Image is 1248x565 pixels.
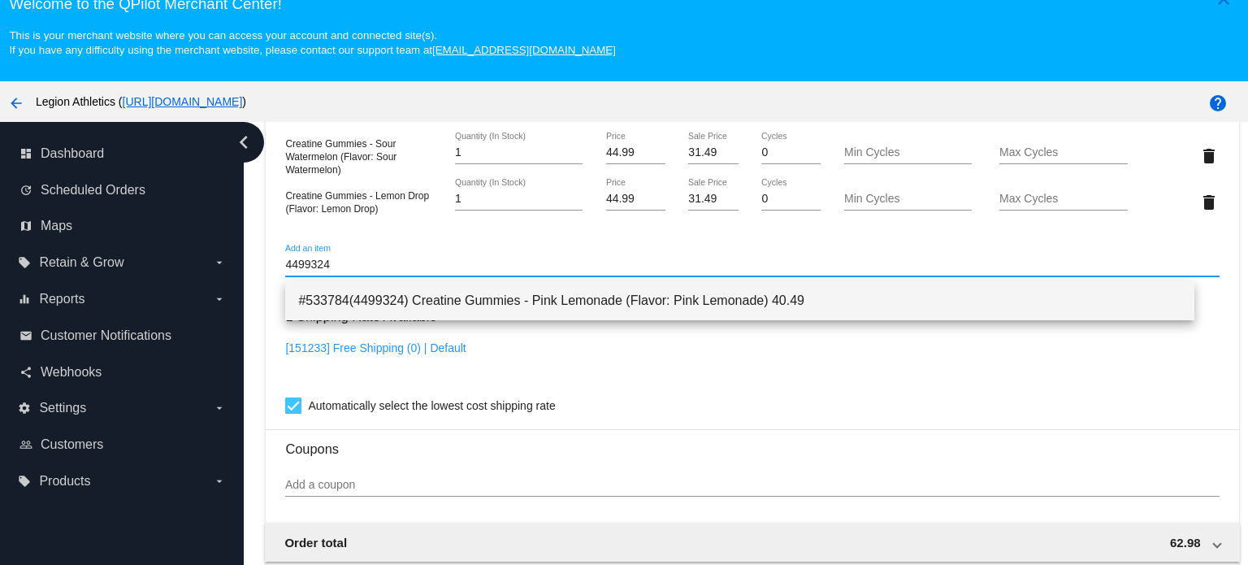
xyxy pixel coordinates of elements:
span: Order total [284,536,347,550]
span: Creatine Gummies - Lemon Drop (Flavor: Lemon Drop) [285,190,429,215]
small: This is your merchant website where you can access your account and connected site(s). If you hav... [9,29,615,56]
span: Creatine Gummies - Sour Watermelon (Flavor: Sour Watermelon) [285,138,396,176]
input: Sale Price [688,146,738,159]
span: Customers [41,437,103,452]
input: Price [606,146,665,159]
i: update [19,184,32,197]
i: arrow_drop_down [213,293,226,306]
span: Scheduled Orders [41,183,145,198]
input: Price [606,193,665,206]
input: Add a coupon [285,479,1219,492]
span: 62.98 [1170,536,1201,550]
input: Cycles [761,193,821,206]
input: Max Cycles [999,146,1127,159]
span: Maps [41,219,72,233]
a: map Maps [19,213,226,239]
span: #533784(4499324) Creatine Gummies - Pink Lemonade (Flavor: Pink Lemonade) 40.49 [298,281,1181,320]
input: Quantity (In Stock) [455,193,583,206]
a: dashboard Dashboard [19,141,226,167]
span: Automatically select the lowest cost shipping rate [308,396,555,415]
span: Legion Athletics ( ) [36,95,246,108]
mat-icon: arrow_back [6,93,26,113]
i: chevron_left [231,129,257,155]
i: arrow_drop_down [213,475,226,488]
mat-icon: delete [1199,146,1219,166]
i: map [19,219,32,233]
i: email [19,329,32,342]
i: people_outline [19,438,32,451]
a: update Scheduled Orders [19,177,226,203]
a: [EMAIL_ADDRESS][DOMAIN_NAME] [432,44,616,56]
input: Max Cycles [999,193,1127,206]
span: Customer Notifications [41,328,171,343]
i: arrow_drop_down [213,402,226,415]
i: local_offer [18,475,31,488]
a: share Webhooks [19,359,226,385]
input: Add an item [285,259,1219,272]
mat-icon: help [1208,93,1228,113]
mat-expansion-panel-header: Order total 62.98 [265,523,1239,562]
a: [URL][DOMAIN_NAME] [123,95,243,108]
span: Dashboard [41,146,104,161]
i: share [19,366,32,379]
i: dashboard [19,147,32,160]
input: Min Cycles [844,193,972,206]
input: Sale Price [688,193,738,206]
input: Quantity (In Stock) [455,146,583,159]
span: Reports [39,292,84,306]
i: arrow_drop_down [213,256,226,269]
span: Retain & Grow [39,255,123,270]
mat-icon: delete [1199,193,1219,212]
i: settings [18,402,31,415]
a: people_outline Customers [19,432,226,458]
i: local_offer [18,256,31,269]
a: email Customer Notifications [19,323,226,349]
input: Min Cycles [844,146,972,159]
span: Settings [39,401,86,415]
span: Products [39,474,90,489]
span: Webhooks [41,365,102,380]
input: Cycles [761,146,821,159]
h3: Coupons [285,429,1219,457]
a: [151233] Free Shipping (0) | Default [285,341,466,354]
i: equalizer [18,293,31,306]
